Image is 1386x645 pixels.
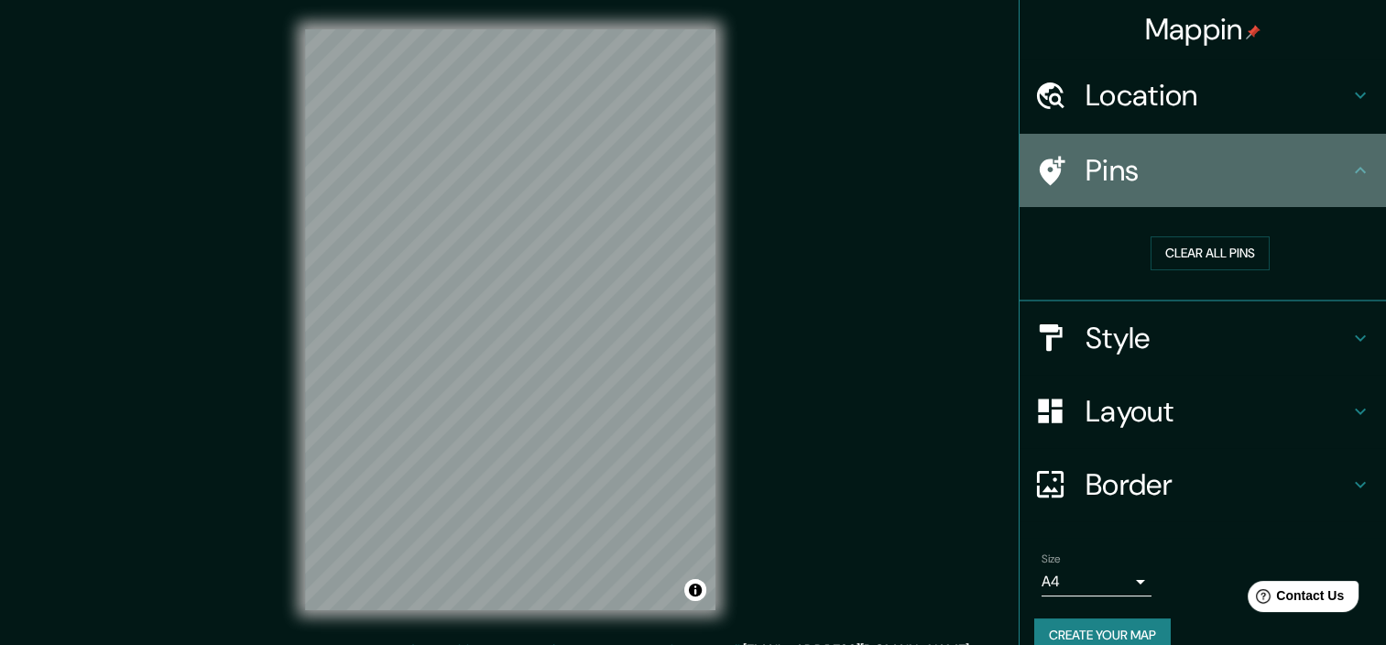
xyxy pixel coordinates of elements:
div: A4 [1042,567,1151,596]
h4: Layout [1086,393,1349,430]
button: Toggle attribution [684,579,706,601]
canvas: Map [305,29,715,610]
div: Location [1020,59,1386,132]
button: Clear all pins [1151,236,1270,270]
h4: Style [1086,320,1349,356]
h4: Mappin [1145,11,1261,48]
h4: Border [1086,466,1349,503]
iframe: Help widget launcher [1223,574,1366,625]
h4: Location [1086,77,1349,114]
div: Border [1020,448,1386,521]
div: Layout [1020,375,1386,448]
div: Style [1020,301,1386,375]
div: Pins [1020,134,1386,207]
img: pin-icon.png [1246,25,1260,39]
label: Size [1042,551,1061,566]
h4: Pins [1086,152,1349,189]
